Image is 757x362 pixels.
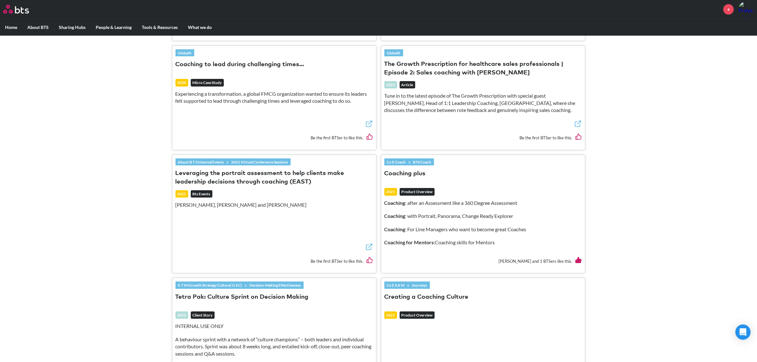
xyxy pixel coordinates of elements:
[191,311,215,319] em: Client Story
[175,169,373,186] button: Leveraging the portrait assessment to help clients make leadership decisions through coaching (EAST)
[384,239,582,246] p: Coaching skills for Mentors
[191,190,212,198] em: Bts Events
[400,81,415,89] em: Article
[175,323,373,330] p: INTERNAL USE ONLY
[175,282,304,289] div: »
[574,120,582,129] a: External link
[175,190,188,198] div: 2021
[384,129,582,146] div: Be the first BTSer to like this.
[3,5,41,14] a: Go home
[384,282,407,289] a: Co E S A M
[22,19,54,36] label: About BTS
[384,81,397,89] div: 2023
[384,188,397,196] div: 2021
[229,158,291,165] a: 2021 Virtual Conference Sessions
[247,282,304,289] a: Decision-Making Effectiveness
[735,324,751,340] div: Open Intercom Messenger
[54,19,91,36] label: Sharing Hubs
[175,79,188,87] div: 2020
[384,158,434,165] div: »
[175,293,309,302] button: Tetra Pak: Culture Sprint on Decision Making
[384,239,435,245] strong: Coaching for Mentors:
[137,19,183,36] label: Tools & Resources
[175,201,373,208] p: [PERSON_NAME], [PERSON_NAME] and [PERSON_NAME]
[400,311,435,319] em: Product Overview
[175,311,188,319] div: 2022
[384,293,469,302] button: Creating a Coaching Culture
[384,311,397,319] div: 2021
[384,199,582,206] p: : after an Assessment like a 360 Degree Assessment
[175,282,245,289] a: G T M Growth Strategy Culture( G S C)
[384,226,582,233] p: : For Line Managers who want to become great Coaches
[175,252,373,270] div: Be the first BTSer to like this.
[384,49,403,56] a: GlobalX
[175,90,373,105] p: Experiencing a transformation, a global FMCG organization wanted to ensure its leaders felt suppo...
[384,282,430,289] div: »
[3,5,29,14] img: BTS Logo
[175,158,227,165] a: About B T S Internal Events
[739,2,754,17] img: Praiya Thawornwattanaphol
[175,158,291,165] div: »
[384,226,405,232] strong: Coaching
[175,336,373,357] p: A behaviour sprint with a network of “culture champions” – both leaders and individual contributo...
[384,60,582,77] button: The Growth Prescription for healthcare sales professionals | Episode 2: Sales coaching with [PERS...
[384,92,582,114] p: Tune in to the latest episode of The Growth Prescription with special guest [PERSON_NAME], Head o...
[365,243,373,252] a: External link
[191,79,224,87] em: Micro Case Study
[384,212,582,219] p: : with Portrait, Panorama, Change Ready Explorer
[400,188,435,196] em: Product Overview
[409,282,430,289] a: Journeys
[91,19,137,36] label: People & Learning
[411,158,434,165] a: BTS Coach
[739,2,754,17] a: Profile
[384,252,582,270] div: [PERSON_NAME] and 1 BTSers like this.
[384,158,409,165] a: Co E Coach
[365,120,373,129] a: External link
[723,4,734,15] a: +
[384,213,405,219] strong: Coaching
[183,19,217,36] label: What we do
[175,49,194,56] a: GlobalX
[384,170,426,178] button: Coaching plus
[175,60,304,69] button: Coaching to lead during challenging times...
[384,200,405,206] strong: Coaching
[175,129,373,146] div: Be the first BTSer to like this.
